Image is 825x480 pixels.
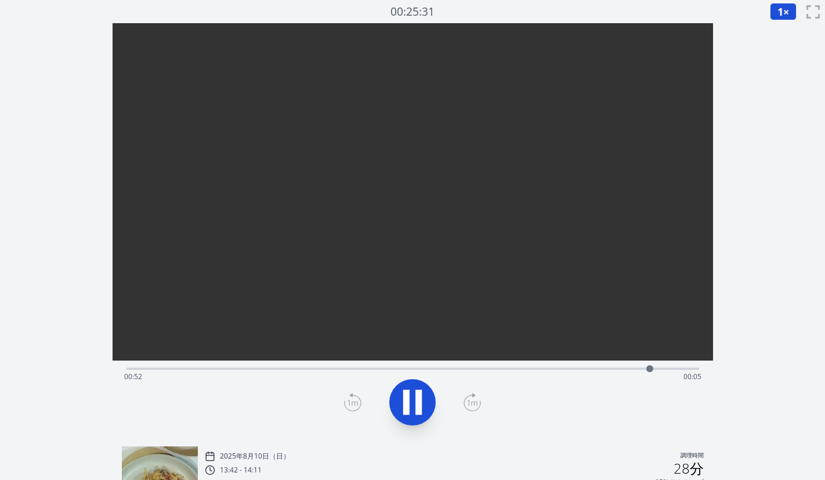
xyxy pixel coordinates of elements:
font: 1 [777,5,783,19]
font: 2025年8月10日（日） [220,451,290,461]
font: 調理時間 [681,452,704,459]
span: 00:05 [683,372,701,381]
font: 13:42 - 14:11 [220,465,262,475]
font: 00:25:31 [390,3,435,19]
button: 1× [770,3,797,20]
font: × [783,5,789,19]
span: 00:52 [124,372,142,381]
font: 28分 [674,459,704,478]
